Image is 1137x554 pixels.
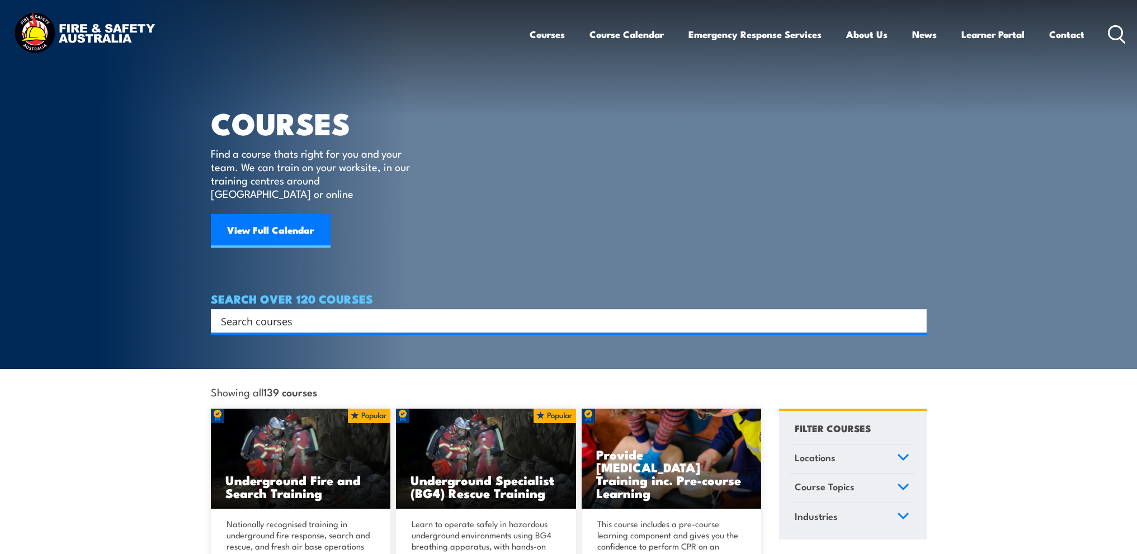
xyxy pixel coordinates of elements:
[396,409,576,509] img: Underground mine rescue
[795,420,871,435] h4: FILTER COURSES
[790,444,914,473] a: Locations
[225,473,376,499] h3: Underground Fire and Search Training
[396,409,576,509] a: Underground Specialist (BG4) Rescue Training
[961,20,1025,49] a: Learner Portal
[596,448,747,499] h3: Provide [MEDICAL_DATA] Training inc. Pre-course Learning
[411,473,562,499] h3: Underground Specialist (BG4) Rescue Training
[211,146,415,200] p: Find a course thats right for you and your team. We can train on your worksite, in our training c...
[211,409,391,509] img: Underground mine rescue
[846,20,888,49] a: About Us
[211,292,927,305] h4: SEARCH OVER 120 COURSES
[211,214,331,248] a: View Full Calendar
[582,409,762,509] img: Low Voltage Rescue and Provide CPR
[1049,20,1084,49] a: Contact
[795,479,855,494] span: Course Topics
[263,384,317,399] strong: 139 courses
[912,20,937,49] a: News
[790,503,914,532] a: Industries
[211,110,426,136] h1: COURSES
[589,20,664,49] a: Course Calendar
[795,509,838,524] span: Industries
[530,20,565,49] a: Courses
[582,409,762,509] a: Provide [MEDICAL_DATA] Training inc. Pre-course Learning
[790,473,914,503] a: Course Topics
[211,386,317,397] span: Showing all
[688,20,822,49] a: Emergency Response Services
[795,450,836,465] span: Locations
[223,313,904,329] form: Search form
[907,313,923,329] button: Search magnifier button
[221,312,902,329] input: Search input
[211,409,391,509] a: Underground Fire and Search Training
